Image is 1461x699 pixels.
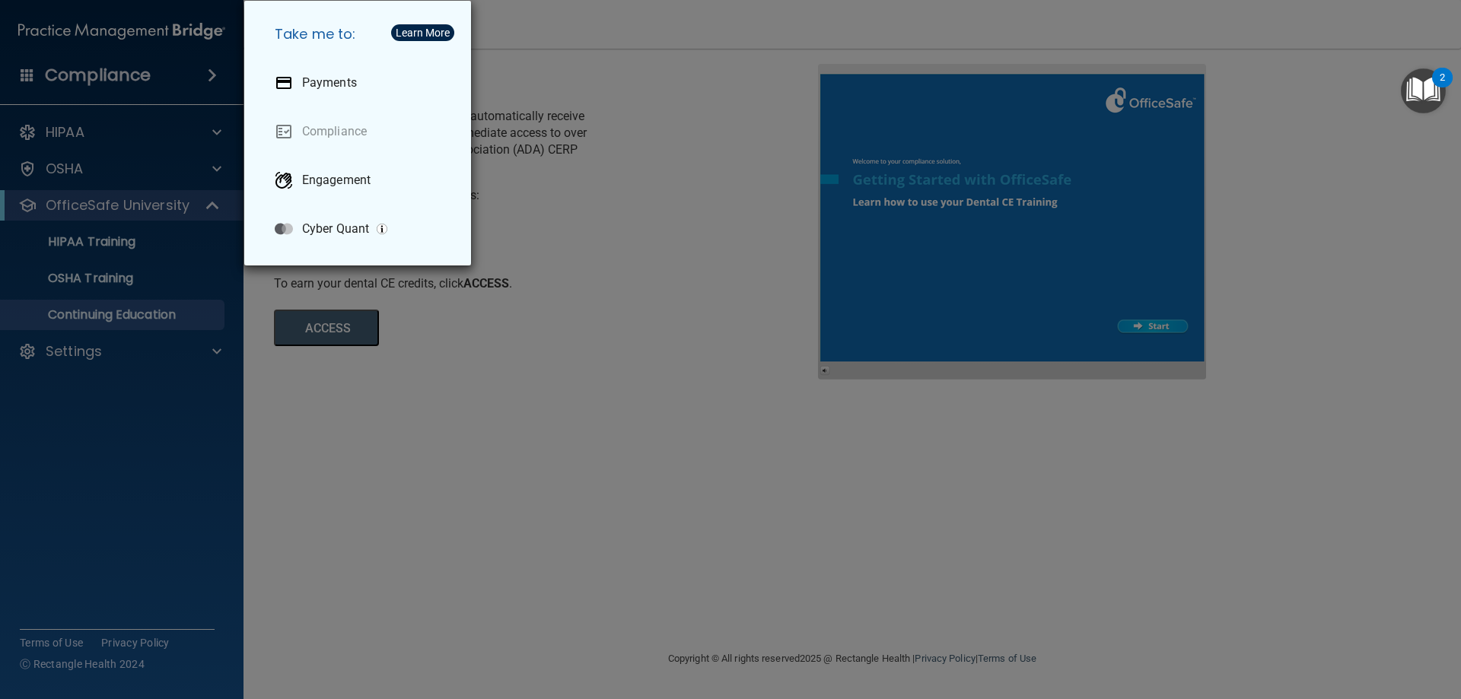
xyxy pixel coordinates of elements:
[391,24,454,41] button: Learn More
[263,13,459,56] h5: Take me to:
[396,27,450,38] div: Learn More
[302,75,357,91] p: Payments
[263,62,459,104] a: Payments
[302,173,371,188] p: Engagement
[263,208,459,250] a: Cyber Quant
[263,159,459,202] a: Engagement
[302,221,369,237] p: Cyber Quant
[1440,78,1445,97] div: 2
[1401,68,1446,113] button: Open Resource Center, 2 new notifications
[263,110,459,153] a: Compliance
